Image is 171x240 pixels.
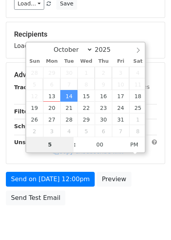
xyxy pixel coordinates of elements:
span: October 14, 2025 [60,90,77,102]
a: Send Test Email [6,191,65,205]
span: October 4, 2025 [129,67,146,78]
span: October 24, 2025 [112,102,129,113]
span: October 30, 2025 [95,113,112,125]
span: Sun [26,59,43,64]
span: Tue [60,59,77,64]
span: October 28, 2025 [60,113,77,125]
span: Thu [95,59,112,64]
span: : [74,137,76,152]
span: Sat [129,59,146,64]
span: October 15, 2025 [77,90,95,102]
span: October 3, 2025 [112,67,129,78]
span: October 19, 2025 [26,102,43,113]
span: October 2, 2025 [95,67,112,78]
span: October 5, 2025 [26,78,43,90]
h5: Advanced [14,71,157,79]
input: Year [93,46,121,53]
span: October 31, 2025 [112,113,129,125]
span: October 29, 2025 [77,113,95,125]
a: Send on [DATE] 12:00pm [6,172,95,187]
strong: Filters [14,108,34,115]
span: Wed [77,59,95,64]
span: October 20, 2025 [43,102,60,113]
strong: Schedule [14,123,42,129]
span: November 6, 2025 [95,125,112,137]
span: October 6, 2025 [43,78,60,90]
iframe: Chat Widget [132,203,171,240]
span: October 21, 2025 [60,102,77,113]
span: Mon [43,59,60,64]
div: Loading... [14,30,157,50]
span: Click to toggle [124,137,145,152]
span: November 5, 2025 [77,125,95,137]
span: October 1, 2025 [77,67,95,78]
span: October 13, 2025 [43,90,60,102]
span: September 30, 2025 [60,67,77,78]
a: Copy unsubscribe link [53,148,123,155]
span: November 4, 2025 [60,125,77,137]
span: October 27, 2025 [43,113,60,125]
span: October 16, 2025 [95,90,112,102]
span: October 23, 2025 [95,102,112,113]
span: Fri [112,59,129,64]
a: Preview [97,172,131,187]
span: November 2, 2025 [26,125,43,137]
span: October 25, 2025 [129,102,146,113]
h5: Recipients [14,30,157,39]
span: October 22, 2025 [77,102,95,113]
span: November 3, 2025 [43,125,60,137]
span: October 18, 2025 [129,90,146,102]
span: September 29, 2025 [43,67,60,78]
strong: Unsubscribe [14,139,52,145]
span: September 28, 2025 [26,67,43,78]
span: October 11, 2025 [129,78,146,90]
input: Hour [26,137,74,152]
span: October 10, 2025 [112,78,129,90]
span: October 12, 2025 [26,90,43,102]
span: October 9, 2025 [95,78,112,90]
span: October 8, 2025 [77,78,95,90]
span: October 7, 2025 [60,78,77,90]
strong: Tracking [14,84,40,90]
input: Minute [76,137,124,152]
span: November 7, 2025 [112,125,129,137]
span: October 17, 2025 [112,90,129,102]
span: October 26, 2025 [26,113,43,125]
span: November 8, 2025 [129,125,146,137]
span: November 1, 2025 [129,113,146,125]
